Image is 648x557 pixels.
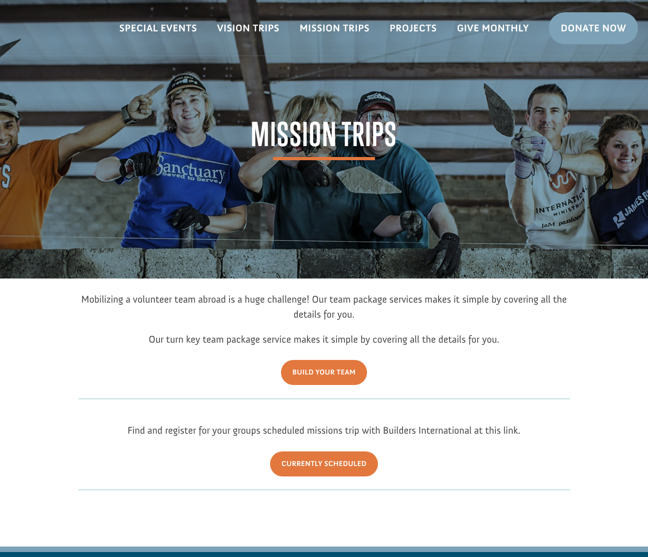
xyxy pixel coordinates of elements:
[148,333,499,345] span: Our turn key team package service makes it simple by covering all the details for you.
[109,15,207,41] a: Special Events
[380,15,447,41] a: Projects
[281,360,367,385] a: Build Your Team
[251,118,397,160] span: Mission Trips
[128,424,520,436] span: Find and register for your groups scheduled missions trip with Builders International at this link.
[549,12,638,44] a: Donate Now
[81,293,567,320] span: Mobilizing a volunteer team abroad is a huge challenge! Our team package services makes it simple...
[270,451,378,476] a: Currently Scheduled
[207,15,290,41] a: Vision Trips
[447,15,539,41] a: Give Monthly
[290,15,380,41] a: Mission Trips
